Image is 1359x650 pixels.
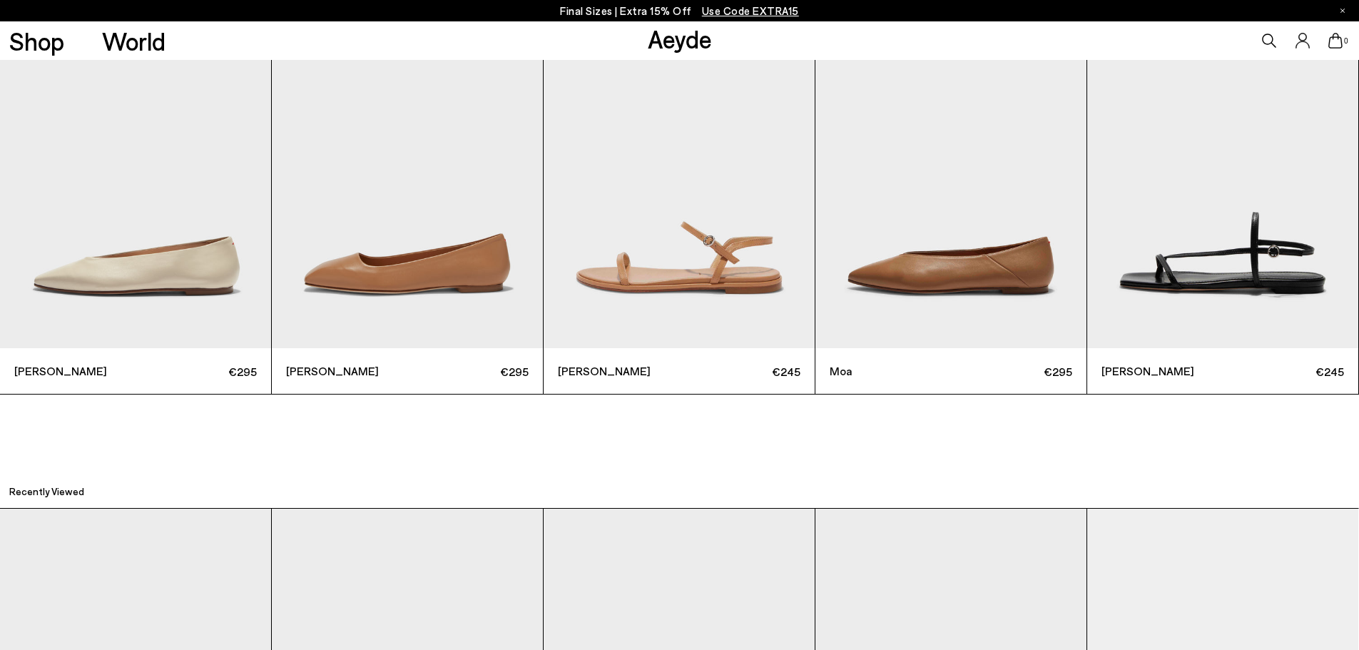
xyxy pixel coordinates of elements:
span: €295 [951,362,1072,380]
span: €245 [1223,362,1344,380]
span: [PERSON_NAME] [1101,362,1223,380]
span: [PERSON_NAME] [558,362,679,380]
a: Shop [9,29,64,54]
span: €245 [679,362,800,380]
span: [PERSON_NAME] [286,362,407,380]
span: Navigate to /collections/ss25-final-sizes [702,4,799,17]
span: 0 [1343,37,1350,45]
span: €295 [407,362,529,380]
a: Aeyde [648,24,712,54]
span: [PERSON_NAME] [14,362,136,380]
a: 0 [1328,33,1343,49]
span: €295 [136,362,257,380]
p: Final Sizes | Extra 15% Off [560,2,799,20]
a: World [102,29,166,54]
h2: Recently Viewed [9,484,84,499]
span: Moa [830,362,951,380]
